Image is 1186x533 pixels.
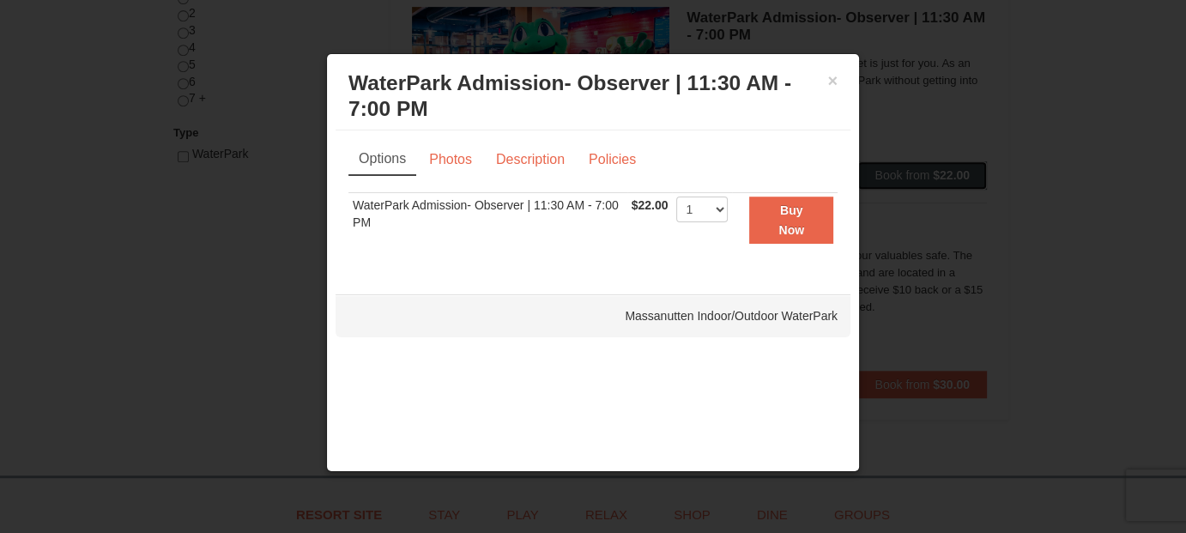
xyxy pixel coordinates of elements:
a: Description [485,143,576,176]
a: Photos [418,143,483,176]
a: Options [348,143,416,176]
h3: WaterPark Admission- Observer | 11:30 AM - 7:00 PM [348,70,838,122]
span: $22.00 [632,198,669,212]
a: Policies [578,143,647,176]
div: Massanutten Indoor/Outdoor WaterPark [336,294,850,337]
strong: Buy Now [778,203,804,236]
button: × [827,72,838,89]
button: Buy Now [749,197,833,244]
td: WaterPark Admission- Observer | 11:30 AM - 7:00 PM [348,193,627,247]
